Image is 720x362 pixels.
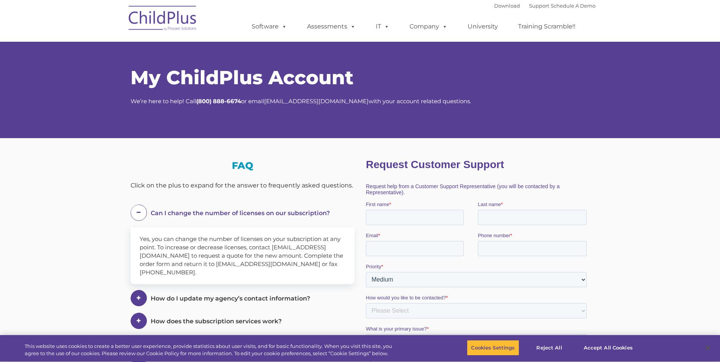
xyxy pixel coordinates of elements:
[510,19,583,34] a: Training Scramble!!
[526,340,573,356] button: Reject All
[467,340,519,356] button: Cookies Settings
[368,19,397,34] a: IT
[131,161,354,170] h3: FAQ
[151,295,310,302] span: How do I update my agency’s contact information?
[131,66,353,89] span: My ChildPlus Account
[131,180,354,191] div: Click on the plus to expand for the answer to frequently asked questions.
[460,19,506,34] a: University
[151,318,282,325] span: How does the subscription services work?
[494,3,596,9] font: |
[402,19,455,34] a: Company
[151,209,330,217] span: Can I change the number of licenses on our subscription?
[494,3,520,9] a: Download
[25,343,396,357] div: This website uses cookies to create a better user experience, provide statistics about user visit...
[580,340,637,356] button: Accept All Cookies
[700,340,716,356] button: Close
[198,98,241,105] strong: 800) 888-6674
[131,98,471,105] span: We’re here to help! Call or email with your account related questions.
[299,19,363,34] a: Assessments
[529,3,549,9] a: Support
[125,0,201,38] img: ChildPlus by Procare Solutions
[551,3,596,9] a: Schedule A Demo
[264,98,369,105] a: [EMAIL_ADDRESS][DOMAIN_NAME]
[244,19,295,34] a: Software
[196,98,198,105] strong: (
[131,227,354,284] div: Yes, you can change the number of licenses on your subscription at any point. To increase or decr...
